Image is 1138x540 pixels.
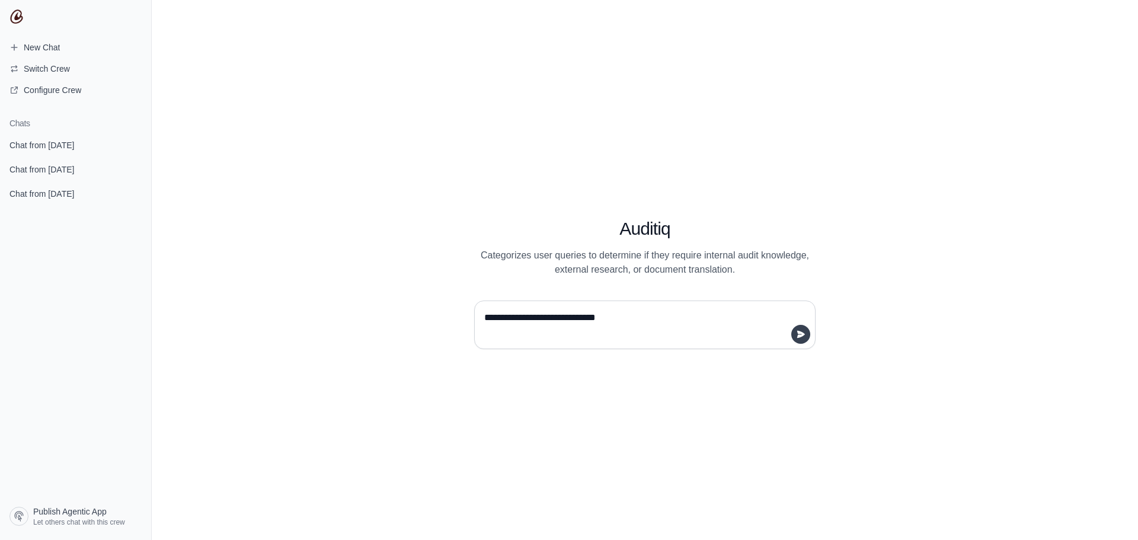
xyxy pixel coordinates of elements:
a: Publish Agentic App Let others chat with this crew [5,502,146,531]
span: Publish Agentic App [33,506,107,517]
a: Chat from [DATE] [5,134,146,156]
span: Chat from [DATE] [9,139,74,151]
span: Switch Crew [24,63,70,75]
a: Chat from [DATE] [5,158,146,180]
button: Switch Crew [5,59,146,78]
a: Configure Crew [5,81,146,100]
p: Categorizes user queries to determine if they require internal audit knowledge, external research... [474,248,816,277]
a: Chat from [DATE] [5,183,146,205]
iframe: Chat Widget [1079,483,1138,540]
a: New Chat [5,38,146,57]
span: Chat from [DATE] [9,164,74,175]
span: New Chat [24,41,60,53]
img: CrewAI Logo [9,9,24,24]
span: Let others chat with this crew [33,517,125,527]
h1: Auditiq [474,218,816,239]
span: Chat from [DATE] [9,188,74,200]
span: Configure Crew [24,84,81,96]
